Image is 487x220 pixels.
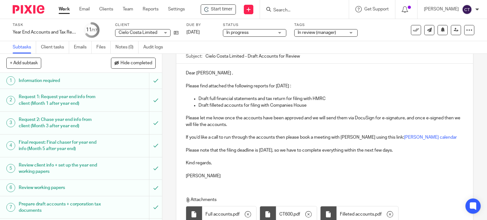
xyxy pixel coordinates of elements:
[424,6,459,12] p: [PERSON_NAME]
[86,26,97,34] div: 11
[99,6,113,12] a: Clients
[186,53,202,60] label: Subject:
[6,118,15,127] div: 3
[186,70,464,76] p: Dear [PERSON_NAME] ,
[364,7,389,11] span: Get Support
[233,211,240,217] span: pdf
[41,41,69,53] a: Client tasks
[59,6,70,12] a: Work
[462,4,472,15] img: svg%3E
[198,102,464,109] p: Draft filleted accounts for filing with Companies House
[123,6,133,12] a: Team
[294,211,300,217] span: pdf
[111,58,156,68] button: Hide completed
[6,58,41,68] button: + Add subtask
[273,8,330,13] input: Search
[226,30,249,35] span: In progress
[19,76,101,85] h1: Information required
[186,30,200,35] span: [DATE]
[143,6,159,12] a: Reports
[13,41,36,53] a: Subtasks
[115,22,179,28] label: Client
[205,211,232,217] span: Full accounts
[404,135,457,140] a: [PERSON_NAME] calendar
[13,5,44,14] img: Pixie
[19,138,101,154] h1: Final request: Final chaser for year end info (Month 5 after year end)
[298,30,336,35] span: In review (manager)
[19,160,101,177] h1: Review client info + set up the year end working papers
[186,160,464,166] p: Kind regards,
[74,41,92,53] a: Emails
[186,173,464,179] p: [PERSON_NAME]
[211,6,232,13] span: Start timer
[186,22,215,28] label: Due by
[294,22,358,28] label: Tags
[115,41,139,53] a: Notes (0)
[201,4,236,15] div: Cielo Costa Limited - Year End Accounts and Tax Return
[19,199,101,216] h1: Prepare draft accounts + corporation tax documents
[13,29,76,35] div: Year End Accounts and Tax Return
[186,197,458,203] p: Attachments
[6,141,15,150] div: 4
[186,83,464,89] p: Please find attached the following reports for [DATE] :
[223,22,286,28] label: Status
[186,147,464,154] p: Please note that the filing deadline is [DATE], so we have to complete everything within the next...
[19,183,101,192] h1: Review working papers
[96,41,111,53] a: Files
[6,96,15,105] div: 2
[119,30,157,35] span: Cielo Costa Limited
[6,183,15,192] div: 6
[6,76,15,85] div: 1
[186,134,464,141] p: If you’d like a call to run through the accounts then please book a meeting with [PERSON_NAME] us...
[19,115,101,131] h1: Request 2: Chase year end info from client (Month 3 after year end)
[375,211,382,217] span: pdf
[6,164,15,173] div: 5
[340,211,374,217] span: Filleted accounts
[186,115,464,128] p: Please let me know once the accounts have been approved and we will send them via DocuSign for e-...
[13,22,76,28] label: Task
[120,61,152,66] span: Hide completed
[168,6,185,12] a: Settings
[6,203,15,212] div: 7
[19,92,101,108] h1: Request 1: Request year end info from client (Month 1 after year end)
[143,41,168,53] a: Audit logs
[279,211,293,217] span: CT600
[79,6,90,12] a: Email
[92,28,97,32] small: /17
[198,96,464,102] p: Draft full financial statements and tax return for filing with HMRC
